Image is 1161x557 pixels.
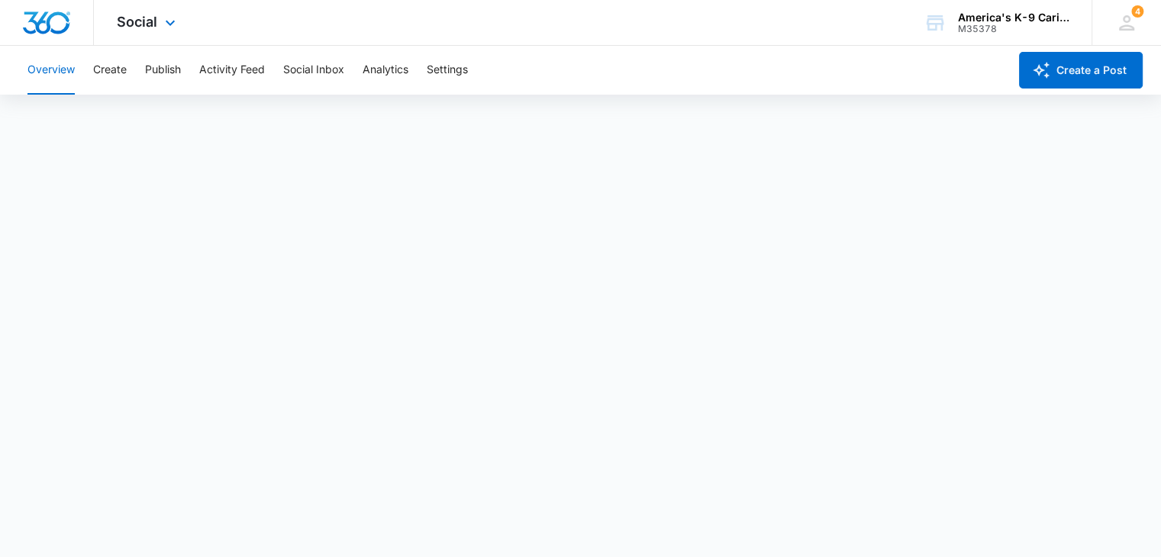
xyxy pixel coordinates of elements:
[117,14,157,30] span: Social
[958,24,1069,34] div: account id
[93,46,127,95] button: Create
[283,46,344,95] button: Social Inbox
[1131,5,1143,18] div: notifications count
[958,11,1069,24] div: account name
[363,46,408,95] button: Analytics
[27,46,75,95] button: Overview
[1131,5,1143,18] span: 4
[199,46,265,95] button: Activity Feed
[145,46,181,95] button: Publish
[427,46,468,95] button: Settings
[1019,52,1143,89] button: Create a Post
